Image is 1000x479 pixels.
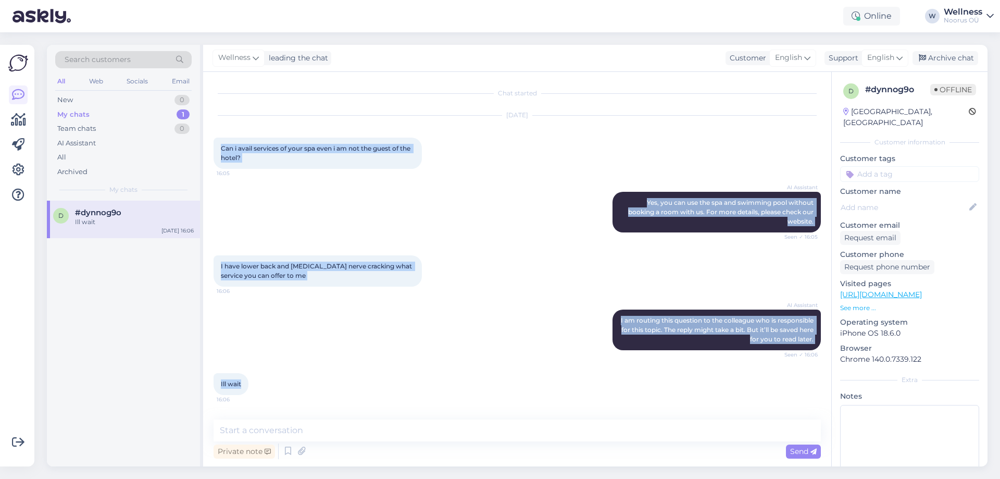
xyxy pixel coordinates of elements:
[58,212,64,219] span: d
[55,75,67,88] div: All
[57,138,96,149] div: AI Assistant
[217,287,256,295] span: 16:06
[221,380,241,388] span: Ill wait
[221,144,412,162] span: Can i avail services of your spa even i am not the guest of the hotel?
[621,316,815,343] span: I am routing this question to the colleague who is responsible for this topic. The reply might ta...
[840,186,979,197] p: Customer name
[925,9,940,23] div: W
[214,445,275,459] div: Private note
[913,51,978,65] div: Archive chat
[944,16,982,24] div: Noorus OÜ
[840,290,922,299] a: [URL][DOMAIN_NAME]
[109,185,137,194] span: My chats
[843,7,900,26] div: Online
[840,220,979,231] p: Customer email
[944,8,982,16] div: Wellness
[840,391,979,402] p: Notes
[840,231,901,245] div: Request email
[214,110,821,120] div: [DATE]
[174,95,190,105] div: 0
[840,354,979,365] p: Chrome 140.0.7339.122
[214,89,821,98] div: Chat started
[57,95,73,105] div: New
[87,75,105,88] div: Web
[840,375,979,385] div: Extra
[57,152,66,163] div: All
[779,351,818,359] span: Seen ✓ 16:06
[170,75,192,88] div: Email
[57,167,87,177] div: Archived
[265,53,328,64] div: leading the chat
[779,301,818,309] span: AI Assistant
[75,217,194,227] div: Ill wait
[775,52,802,64] span: English
[218,52,251,64] span: Wellness
[840,317,979,328] p: Operating system
[840,153,979,164] p: Customer tags
[177,109,190,120] div: 1
[57,124,96,134] div: Team chats
[779,183,818,191] span: AI Assistant
[217,396,256,403] span: 16:06
[944,8,994,24] a: WellnessNoorus OÜ
[867,52,894,64] span: English
[57,109,90,120] div: My chats
[161,227,194,235] div: [DATE] 16:06
[840,249,979,260] p: Customer phone
[865,83,930,96] div: # dynnog9o
[840,343,979,354] p: Browser
[840,166,979,182] input: Add a tag
[726,53,766,64] div: Customer
[124,75,150,88] div: Socials
[790,447,817,456] span: Send
[840,278,979,289] p: Visited pages
[840,138,979,147] div: Customer information
[65,54,131,65] span: Search customers
[824,53,858,64] div: Support
[840,303,979,313] p: See more ...
[217,169,256,177] span: 16:05
[628,199,815,225] span: Yes, you can use the spa and swimming pool without booking a room with us. For more details, plea...
[840,328,979,339] p: iPhone OS 18.6.0
[840,260,934,274] div: Request phone number
[843,106,969,128] div: [GEOGRAPHIC_DATA], [GEOGRAPHIC_DATA]
[221,262,414,279] span: I have lower back and [MEDICAL_DATA] nerve cracking what service you can offer to me
[8,53,28,73] img: Askly Logo
[930,84,976,95] span: Offline
[841,202,967,213] input: Add name
[75,208,121,217] span: #dynnog9o
[848,87,854,95] span: d
[779,233,818,241] span: Seen ✓ 16:05
[174,124,190,134] div: 0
